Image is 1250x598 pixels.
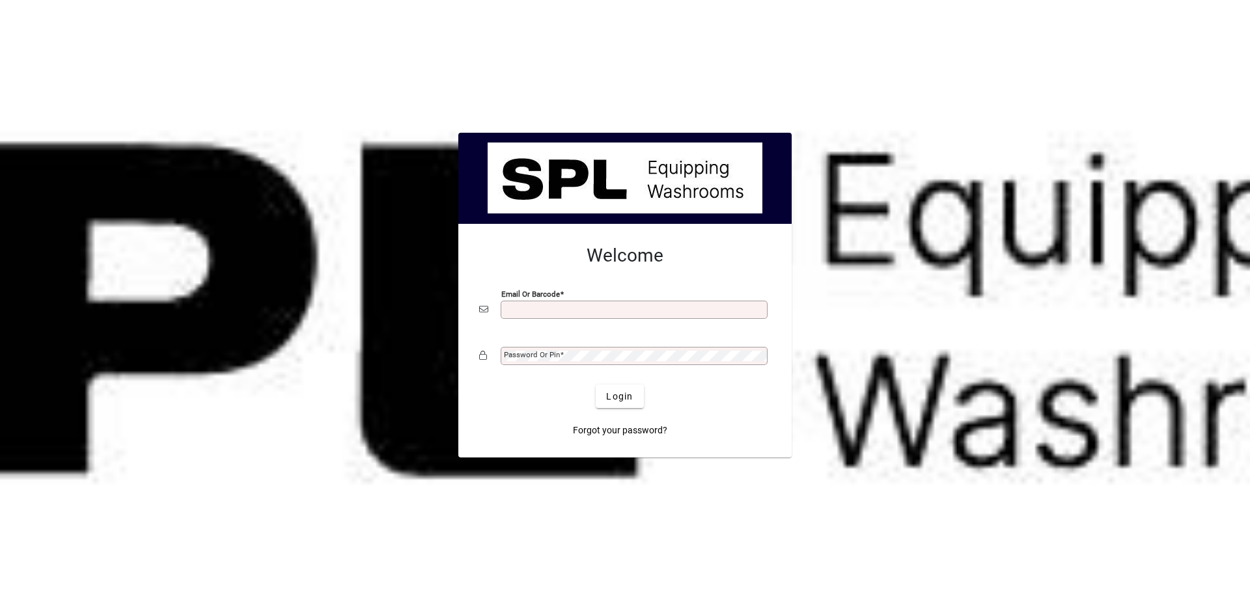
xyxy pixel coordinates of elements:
[479,245,771,267] h2: Welcome
[501,290,560,299] mat-label: Email or Barcode
[606,390,633,403] span: Login
[504,350,560,359] mat-label: Password or Pin
[573,424,667,437] span: Forgot your password?
[596,385,643,408] button: Login
[568,418,673,442] a: Forgot your password?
